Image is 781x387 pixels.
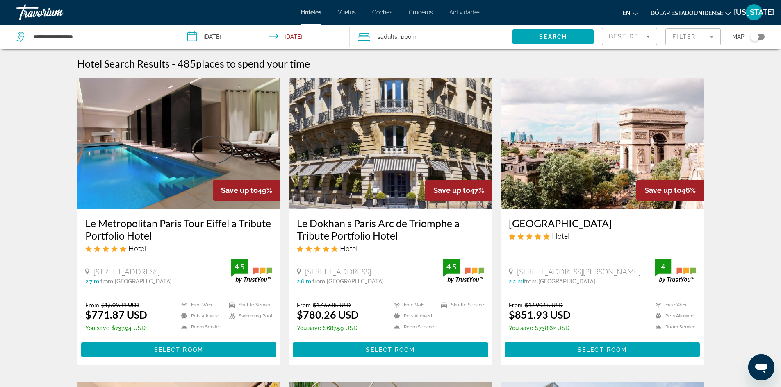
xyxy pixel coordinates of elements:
div: 4.5 [231,262,248,272]
span: Room [403,34,417,40]
span: from [GEOGRAPHIC_DATA] [312,278,384,285]
li: Room Service [651,324,696,330]
ins: $851.93 USD [509,308,571,321]
span: Adults [380,34,397,40]
img: trustyou-badge.svg [443,259,484,283]
li: Free WiFi [651,301,696,308]
span: Best Deals [609,33,651,40]
span: From [297,301,311,308]
a: Le Dokhan s Paris Arc de Triomphe a Tribute Portfolio Hotel [297,217,484,242]
span: You save [509,325,533,331]
img: trustyou-badge.svg [655,259,696,283]
li: Pets Allowed [390,312,437,319]
span: You save [297,325,321,331]
span: Hotel [340,244,357,253]
span: Select Room [154,346,203,353]
a: Select Room [81,344,277,353]
button: Select Room [293,342,488,357]
li: Shuttle Service [225,301,272,308]
a: [GEOGRAPHIC_DATA] [509,217,696,229]
del: $1,509.81 USD [101,301,139,308]
a: Le Metropolitan Paris Tour Eiffel a Tribute Portfolio Hotel [85,217,273,242]
a: Select Room [505,344,700,353]
a: Cruceros [409,9,433,16]
span: Hotel [552,231,569,240]
img: trustyou-badge.svg [231,259,272,283]
a: Coches [372,9,392,16]
li: Room Service [390,324,437,330]
img: Hotel image [77,78,281,209]
span: 2.7 mi [85,278,100,285]
span: Search [539,34,567,40]
a: Travorium [16,2,98,23]
p: $738.62 USD [509,325,571,331]
img: Hotel image [501,78,704,209]
div: 4 [655,262,671,272]
button: Search [512,29,594,44]
li: Free WiFi [177,301,225,308]
span: Select Room [578,346,627,353]
mat-select: Sort by [609,32,650,41]
a: Actividades [449,9,480,16]
li: Free WiFi [390,301,437,308]
ins: $780.26 USD [297,308,359,321]
div: 4.5 [443,262,460,272]
span: Hotel [128,244,146,253]
button: Toggle map [745,33,765,41]
button: Select Room [505,342,700,357]
span: [STREET_ADDRESS] [93,267,159,276]
span: From [509,301,523,308]
button: Filter [665,28,721,46]
span: Save up to [644,186,681,195]
button: Check-in date: Nov 27, 2025 Check-out date: Nov 30, 2025 [179,25,350,49]
p: $737.94 USD [85,325,147,331]
span: 2.2 mi [509,278,524,285]
del: $1,590.55 USD [525,301,563,308]
a: Vuelos [338,9,356,16]
span: places to spend your time [196,57,310,70]
img: Hotel image [289,78,492,209]
div: 46% [636,180,704,201]
span: 2 [378,31,397,43]
span: from [GEOGRAPHIC_DATA] [100,278,172,285]
li: Swimming Pool [225,312,272,319]
li: Shuttle Service [437,301,484,308]
button: Menú de usuario [743,4,765,21]
span: Save up to [221,186,258,195]
h2: 485 [178,57,310,70]
span: [STREET_ADDRESS] [305,267,371,276]
li: Pets Allowed [177,312,225,319]
a: Hoteles [301,9,321,16]
button: Cambiar moneda [651,7,731,19]
p: $687.59 USD [297,325,359,331]
li: Room Service [177,324,225,330]
div: 5 star Hotel [85,244,273,253]
span: From [85,301,99,308]
li: Pets Allowed [651,312,696,319]
span: Select Room [366,346,415,353]
button: Travelers: 2 adults, 0 children [350,25,512,49]
span: [STREET_ADDRESS][PERSON_NAME] [517,267,640,276]
button: Cambiar idioma [623,7,638,19]
span: , 1 [397,31,417,43]
font: [US_STATE] [734,8,774,16]
span: Map [732,31,745,43]
span: 2.6 mi [297,278,312,285]
span: from [GEOGRAPHIC_DATA] [524,278,595,285]
div: 5 star Hotel [509,231,696,240]
ins: $771.87 USD [85,308,147,321]
div: 47% [425,180,492,201]
font: en [623,10,631,16]
button: Select Room [81,342,277,357]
